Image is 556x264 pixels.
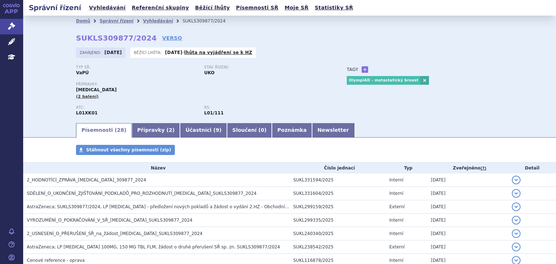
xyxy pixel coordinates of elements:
p: ATC: [76,105,197,110]
a: Moje SŘ [282,3,311,13]
span: Interní [389,218,404,223]
span: SDĚLENÍ_O_UKONČENÍ_ZJIŠŤOVÁNÍ_PODKLADŮ_PRO_ROZHODNUTÍ_LYNPARZA_SUKLS309877_2024 [27,191,257,196]
td: [DATE] [427,187,508,200]
a: + [362,66,368,73]
span: 2_HODNOTÍCÍ_ZPRÁVA_LYNPARZA_309877_2024 [27,177,146,183]
a: OlympiAD - metastatický breast [347,76,420,85]
button: detail [512,176,521,184]
button: detail [512,216,521,225]
a: Správní řízení [100,18,134,24]
th: Číslo jednací [290,163,386,173]
a: Vyhledávání [87,3,128,13]
h2: Správní řízení [23,3,87,13]
a: Běžící lhůty [193,3,232,13]
th: Zveřejněno [427,163,508,173]
a: Poznámka [272,123,312,138]
span: 2 [169,127,172,133]
th: Název [23,163,290,173]
p: Typ SŘ: [76,65,197,70]
strong: UKO [204,70,215,75]
span: Zahájeno: [80,50,102,55]
p: Přípravky: [76,82,332,87]
p: Stav řízení: [204,65,325,70]
a: Newsletter [312,123,354,138]
td: [DATE] [427,173,508,187]
li: SUKLS309877/2024 [182,16,235,26]
td: SUKL238542/2025 [290,240,386,254]
h3: Tagy [347,65,358,74]
strong: olaparib tbl. [204,110,224,116]
td: [DATE] [427,240,508,254]
td: SUKL240340/2025 [290,227,386,240]
a: Stáhnout všechny písemnosti (zip) [76,145,175,155]
a: Písemnosti (28) [76,123,132,138]
button: detail [512,202,521,211]
a: Účastníci (9) [180,123,227,138]
a: Sloučení (0) [227,123,272,138]
span: AstraZeneca; SUKLS309877/2024, LP LYNPARZA - předložení nových pokladů a žádost o vydání 2.HZ - O... [27,204,307,209]
span: AstraZeneca; LP LYNPARZA 100MG, 150 MG TBL FLM, žádost o druhé přerušení SŘ sp. zn. SUKLS309877/2024 [27,244,280,250]
span: Běžící lhůta: [134,50,163,55]
span: Interní [389,231,404,236]
span: 0 [261,127,264,133]
button: detail [512,243,521,251]
span: Interní [389,258,404,263]
strong: [DATE] [105,50,122,55]
span: Externí [389,204,405,209]
a: lhůta na vyjádření se k HZ [184,50,252,55]
a: Statistiky SŘ [312,3,355,13]
a: Referenční skupiny [130,3,191,13]
td: [DATE] [427,214,508,227]
button: detail [512,229,521,238]
td: [DATE] [427,200,508,214]
strong: OLAPARIB [76,110,98,116]
a: VERSO [162,34,182,42]
td: SUKL331594/2025 [290,173,386,187]
span: Interní [389,177,404,183]
span: Cenové reference - oprava [27,258,85,263]
span: Interní [389,191,404,196]
span: [MEDICAL_DATA] [76,87,117,92]
span: 2_USNESENÍ_O_PŘERUŠENÍ_SŘ_na_žádost_LYNPARZA_SUKLS309877_2024 [27,231,202,236]
span: 9 [216,127,219,133]
td: SUKL331604/2025 [290,187,386,200]
p: RS: [204,105,325,110]
a: Písemnosti SŘ [234,3,281,13]
span: Externí [389,244,405,250]
strong: SUKLS309877/2024 [76,34,157,42]
td: SUKL299335/2025 [290,214,386,227]
p: - [165,50,252,55]
a: Domů [76,18,90,24]
span: Stáhnout všechny písemnosti (zip) [86,147,171,152]
abbr: (?) [480,166,486,171]
span: (2 balení) [76,94,99,99]
td: [DATE] [427,227,508,240]
span: VYROZUMĚNÍ_O_POKRAČOVÁNÍ_V_SŘ_LYNPARZA_SUKLS309877_2024 [27,218,193,223]
button: detail [512,189,521,198]
strong: VaPÚ [76,70,89,75]
th: Detail [508,163,556,173]
strong: [DATE] [165,50,182,55]
th: Typ [386,163,427,173]
a: Přípravky (2) [132,123,180,138]
td: SUKL299159/2025 [290,200,386,214]
span: 28 [117,127,124,133]
a: Vyhledávání [143,18,173,24]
